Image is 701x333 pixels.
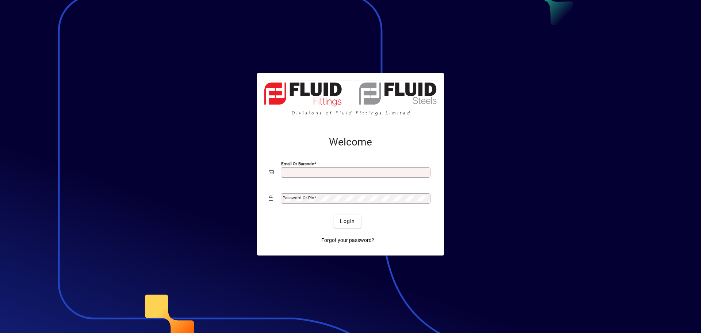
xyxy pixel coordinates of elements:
button: Login [334,215,361,228]
a: Forgot your password? [318,234,377,247]
mat-label: Password or Pin [283,195,314,200]
span: Login [340,217,355,225]
h2: Welcome [269,136,432,148]
mat-label: Email or Barcode [281,161,314,166]
span: Forgot your password? [321,236,374,244]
